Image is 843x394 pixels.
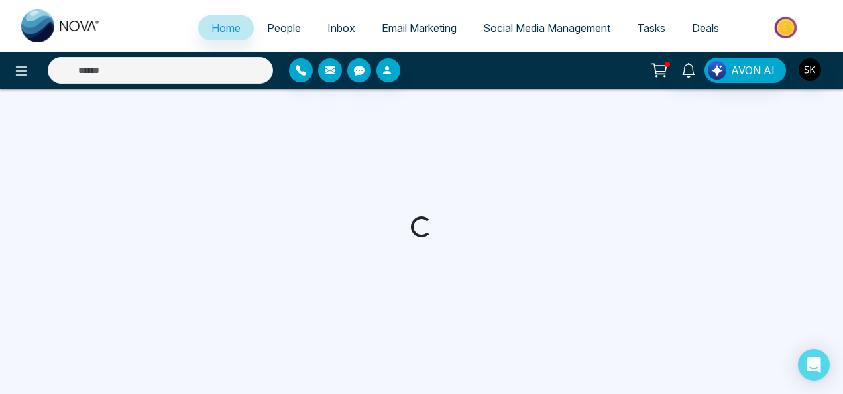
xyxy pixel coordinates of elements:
span: Home [211,21,241,34]
a: Deals [679,15,732,40]
div: Open Intercom Messenger [798,349,830,381]
a: People [254,15,314,40]
a: Email Marketing [368,15,470,40]
a: Inbox [314,15,368,40]
a: Tasks [624,15,679,40]
a: Social Media Management [470,15,624,40]
span: AVON AI [731,62,775,78]
img: Nova CRM Logo [21,9,101,42]
span: Social Media Management [483,21,610,34]
button: AVON AI [704,58,786,83]
img: Lead Flow [708,61,726,80]
span: Tasks [637,21,665,34]
span: Deals [692,21,719,34]
span: Email Marketing [382,21,457,34]
span: People [267,21,301,34]
span: Inbox [327,21,355,34]
img: Market-place.gif [739,13,835,42]
img: User Avatar [799,58,821,81]
a: Home [198,15,254,40]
